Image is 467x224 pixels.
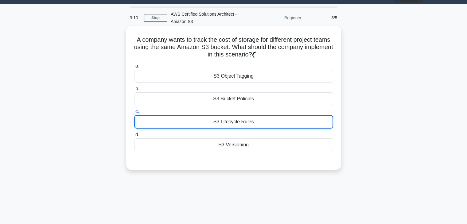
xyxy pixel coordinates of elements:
[134,36,334,59] h5: A company wants to track the cost of storage for different project teams using the same Amazon S3...
[135,63,139,68] span: a.
[305,12,341,24] div: 3/5
[134,115,333,129] div: S3 Lifecycle Rules
[134,70,333,83] div: S3 Object Tagging
[251,12,305,24] div: Beginner
[134,92,333,105] div: S3 Bucket Policies
[126,12,144,24] div: 3:10
[135,132,139,137] span: d.
[144,14,167,22] a: Stop
[135,109,139,114] span: c.
[134,138,333,151] div: S3 Versioning
[167,8,251,28] div: AWS Certified Solutions Architect - Amazon S3
[135,86,139,91] span: b.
